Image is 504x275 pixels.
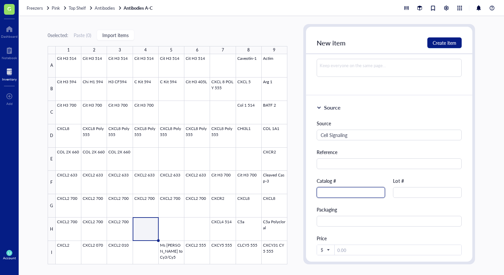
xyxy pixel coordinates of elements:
div: 3 [119,46,121,54]
span: Create item [433,40,456,45]
div: Price [317,235,462,242]
input: 0.00 [335,245,461,256]
a: Pink [52,5,67,11]
div: Source [317,120,462,127]
div: 9 [273,46,275,54]
div: I [48,241,56,264]
div: Account [3,256,16,260]
button: Paste (0) [74,30,91,40]
div: Reference [317,148,462,156]
div: E [48,148,56,171]
a: Antibodies A-C [124,5,154,11]
a: Notebook [2,45,17,60]
div: Packaging [317,206,462,213]
div: F [48,171,56,194]
div: 8 [247,46,250,54]
div: B [48,78,56,101]
div: G [48,194,56,218]
div: 6 [196,46,198,54]
button: Create item [427,37,462,48]
div: 5 [170,46,172,54]
span: Import items [102,32,129,38]
div: 1 [67,46,70,54]
div: D [48,124,56,148]
span: Antibodies [95,5,115,11]
div: C [48,101,56,124]
a: Inventory [2,66,17,81]
span: G [7,4,11,13]
div: 4 [144,46,147,54]
div: A [48,54,56,78]
div: Catalog # [317,177,385,184]
a: Dashboard [1,24,18,38]
div: 0 selected: [48,31,68,39]
span: Pink [52,5,60,11]
span: Freezers [27,5,43,11]
span: New item [317,38,346,47]
div: Lot # [393,177,462,184]
div: Inventory [2,77,17,81]
div: Add [6,102,13,106]
div: 2 [93,46,95,54]
a: Freezers [27,5,50,11]
a: Top ShelfAntibodies [69,5,122,11]
button: Import items [97,30,134,40]
div: Source [324,104,341,112]
div: Dashboard [1,34,18,38]
span: $ [321,247,329,253]
div: 7 [222,46,224,54]
span: LJ [8,251,11,255]
div: H [48,218,56,241]
div: Notebook [2,56,17,60]
span: Top Shelf [69,5,86,11]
